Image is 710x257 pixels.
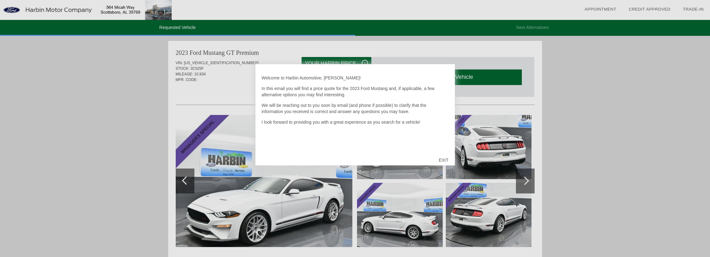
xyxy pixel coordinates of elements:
p: Welcome to Harbin Automotive, [PERSON_NAME]! [262,75,449,81]
p: In this email you will find a price quote for the 2023 Ford Mustang and, if applicable, a few alt... [262,85,449,98]
p: I look forward to providing you with a great experience as you search for a vehicle! [262,119,449,125]
a: Appointment [584,7,616,12]
div: EXIT [432,151,455,169]
p: We will be reaching out to you soon by email (and phone if possible) to clarify that the informat... [262,102,449,115]
iframe: YouTube video player [262,130,386,228]
a: Trade-In [683,7,704,12]
a: Credit Approved [629,7,670,12]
